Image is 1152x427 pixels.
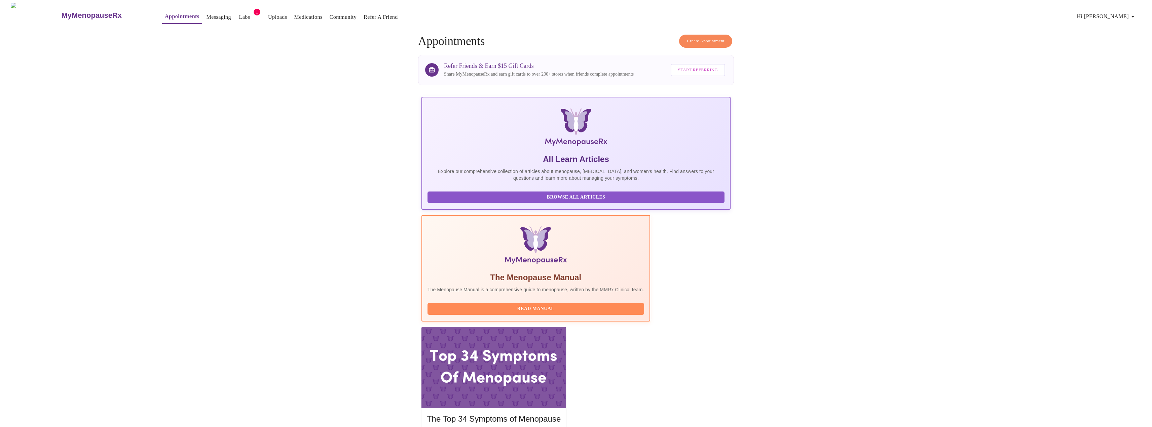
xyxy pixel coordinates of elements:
[462,226,609,267] img: Menopause Manual
[428,272,644,283] h5: The Menopause Manual
[294,12,323,22] a: Medications
[330,12,357,22] a: Community
[61,11,122,20] h3: MyMenopauseRx
[234,10,255,24] button: Labs
[428,305,646,311] a: Read Manual
[268,12,287,22] a: Uploads
[687,37,724,45] span: Create Appointment
[165,12,199,21] a: Appointments
[292,10,325,24] button: Medications
[418,35,734,48] h4: Appointments
[162,10,202,24] button: Appointments
[669,60,727,80] a: Start Referring
[207,12,231,22] a: Messaging
[239,12,250,22] a: Labs
[428,168,724,181] p: Explore our comprehensive collection of articles about menopause, [MEDICAL_DATA], and women's hea...
[444,71,634,78] p: Share MyMenopauseRx and earn gift cards to over 200+ stores when friends complete appointments
[61,4,149,27] a: MyMenopauseRx
[679,35,732,48] button: Create Appointment
[427,414,561,424] h5: The Top 34 Symptoms of Menopause
[434,305,637,313] span: Read Manual
[11,3,61,28] img: MyMenopauseRx Logo
[428,303,644,315] button: Read Manual
[327,10,360,24] button: Community
[1074,10,1140,23] button: Hi [PERSON_NAME]
[1077,12,1137,21] span: Hi [PERSON_NAME]
[254,9,260,15] span: 1
[428,194,726,200] a: Browse All Articles
[265,10,290,24] button: Uploads
[428,154,724,165] h5: All Learn Articles
[428,191,724,203] button: Browse All Articles
[204,10,234,24] button: Messaging
[428,286,644,293] p: The Menopause Manual is a comprehensive guide to menopause, written by the MMRx Clinical team.
[444,62,634,70] h3: Refer Friends & Earn $15 Gift Cards
[364,12,398,22] a: Refer a Friend
[434,193,718,202] span: Browse All Articles
[678,66,718,74] span: Start Referring
[361,10,401,24] button: Refer a Friend
[671,64,725,76] button: Start Referring
[474,108,678,148] img: MyMenopauseRx Logo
